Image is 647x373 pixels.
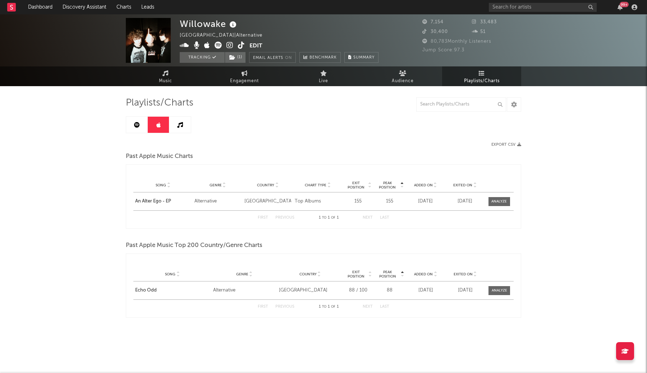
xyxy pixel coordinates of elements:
span: Chart Type [305,183,326,187]
span: Music [159,77,172,85]
div: 155 [375,198,404,205]
div: [DATE] [447,198,483,205]
a: Live [284,66,363,86]
a: Audience [363,66,442,86]
span: Song [165,272,175,276]
span: Country [299,272,317,276]
button: Last [380,216,389,220]
span: Peak Position [375,270,400,279]
button: Summary [344,52,378,63]
span: Genre [210,183,222,187]
div: [DATE] [408,198,444,205]
span: 51 [472,29,486,34]
span: Past Apple Music Charts [126,152,193,161]
div: 155 [345,198,372,205]
span: Exited On [453,183,472,187]
button: Next [363,216,373,220]
div: Willowake [180,18,238,30]
button: (1) [225,52,246,63]
span: Song [156,183,166,187]
span: Playlists/Charts [464,77,500,85]
span: Playlists/Charts [126,99,193,107]
input: Search Playlists/Charts [416,97,506,112]
span: to [322,305,326,308]
button: Tracking [180,52,225,63]
div: Alternative [213,287,275,294]
span: Added On [414,183,433,187]
span: Audience [392,77,414,85]
div: 1 1 1 [309,214,348,222]
div: [GEOGRAPHIC_DATA] [244,198,291,205]
span: 33,483 [472,20,497,24]
span: ( 1 ) [225,52,246,63]
div: Alternative [194,198,241,205]
span: Exited On [454,272,473,276]
span: Country [257,183,274,187]
span: 7,154 [422,20,444,24]
a: Benchmark [299,52,341,63]
div: 88 [375,287,404,294]
a: An Alter Ego - EP [135,198,191,205]
button: 99+ [618,4,623,10]
em: On [285,56,292,60]
div: [DATE] [408,287,444,294]
div: 1 1 1 [309,303,348,311]
span: Jump Score: 97.3 [422,48,464,52]
span: Exit Position [345,181,367,190]
span: Exit Position [345,270,367,279]
span: of [331,216,335,219]
button: Export CSV [491,143,521,147]
span: Summary [353,56,375,60]
button: First [258,305,268,309]
a: Music [126,66,205,86]
span: 80,783 Monthly Listeners [422,39,491,44]
span: 30,400 [422,29,448,34]
span: of [331,305,335,308]
div: [DATE] [447,287,483,294]
div: Top Albums [295,198,341,205]
span: Live [319,77,328,85]
span: Peak Position [375,181,400,190]
a: Engagement [205,66,284,86]
button: Next [363,305,373,309]
a: Playlists/Charts [442,66,521,86]
span: Past Apple Music Top 200 Country/Genre Charts [126,241,262,250]
div: [GEOGRAPHIC_DATA] | Alternative [180,31,271,40]
button: Edit [249,42,262,51]
input: Search for artists [489,3,597,12]
span: Engagement [230,77,259,85]
div: 88 / 100 [345,287,372,294]
span: Added On [414,272,433,276]
button: Email AlertsOn [249,52,296,63]
a: Echo Odd [135,287,210,294]
div: 99 + [620,2,629,7]
button: Previous [275,305,294,309]
button: First [258,216,268,220]
span: Genre [236,272,248,276]
button: Last [380,305,389,309]
div: [GEOGRAPHIC_DATA] [279,287,341,294]
span: to [322,216,326,219]
button: Previous [275,216,294,220]
span: Benchmark [309,53,337,62]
